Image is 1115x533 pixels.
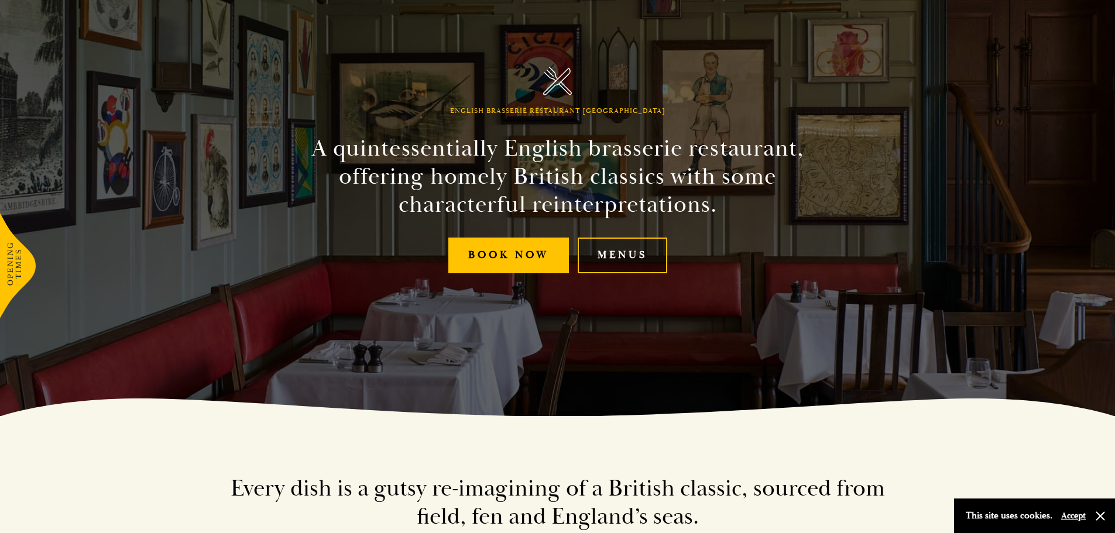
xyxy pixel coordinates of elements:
button: Accept [1061,510,1086,521]
h2: Every dish is a gutsy re-imagining of a British classic, sourced from field, fen and England’s seas. [224,474,891,531]
p: This site uses cookies. [966,507,1052,524]
img: Parker's Tavern Brasserie Cambridge [543,67,572,95]
h1: English Brasserie Restaurant [GEOGRAPHIC_DATA] [450,107,665,115]
a: Book Now [448,238,569,273]
button: Close and accept [1095,510,1106,522]
h2: A quintessentially English brasserie restaurant, offering homely British classics with some chara... [291,135,825,219]
a: Menus [578,238,667,273]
